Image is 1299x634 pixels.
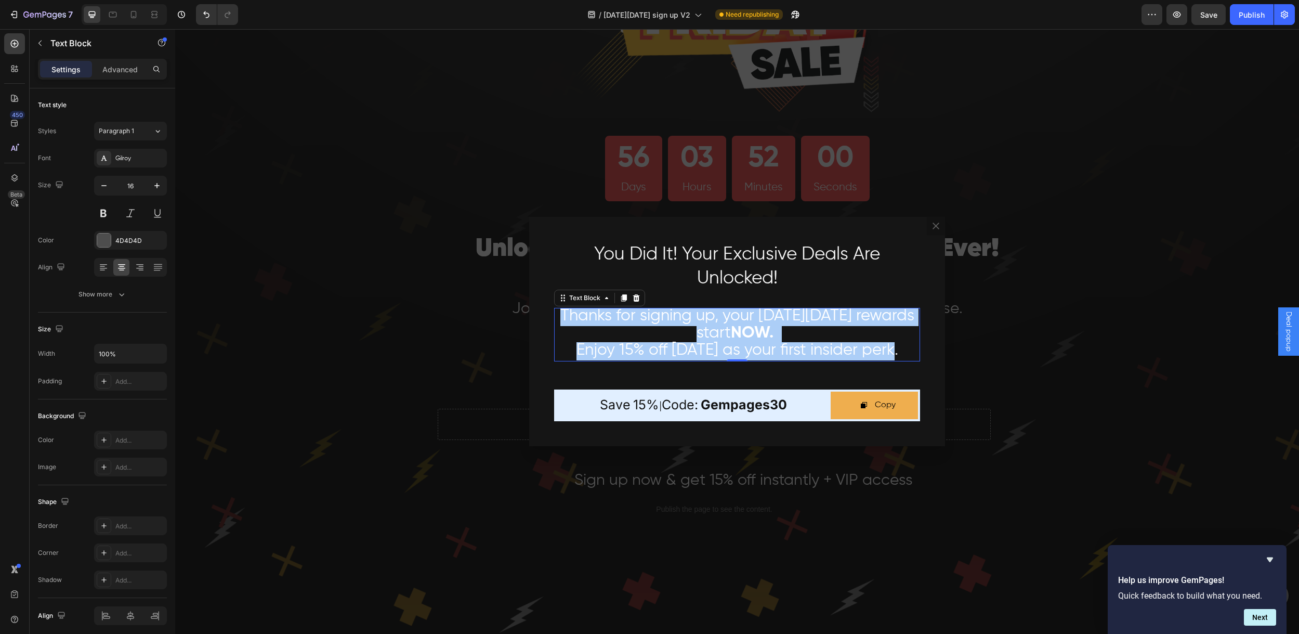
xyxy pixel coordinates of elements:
div: Dialog body [354,188,770,417]
div: 450 [10,111,25,119]
button: Paragraph 1 [94,122,167,140]
div: Size [38,322,65,337]
div: Color [38,236,54,245]
span: Paragraph 1 [99,126,134,136]
div: Gilroy [115,154,164,163]
div: Corner [38,548,59,558]
p: Text Block [50,37,139,49]
p: 7 [68,8,73,21]
div: Background [38,409,88,423]
div: Text style [38,100,67,110]
span: 15% [458,368,484,383]
input: Auto [95,344,166,363]
div: Add... [115,463,164,472]
div: Add... [115,549,164,558]
button: Copy [655,363,743,390]
button: Show more [38,285,167,304]
p: Advanced [102,64,138,75]
div: 4D4D4D [115,236,164,245]
iframe: Design area [175,29,1299,634]
strong: NOW. [556,296,598,312]
div: Border [38,521,58,531]
span: You Did It! Your Exclusive Deals Are Unlocked! [419,216,705,258]
div: Add... [115,576,164,585]
span: code: [487,368,523,383]
span: save [425,368,455,383]
span: / [599,9,601,20]
div: Add... [115,522,164,531]
h2: Help us improve GemPages! [1118,574,1276,587]
div: Styles [38,126,56,136]
div: Shadow [38,575,62,585]
span: Enjoy 15% off [DATE] as your first insider perk. [401,313,723,329]
div: Align [38,261,67,275]
div: Add... [115,436,164,445]
div: Width [38,349,55,358]
span: Thanks for signing up, your [DATE][DATE] rewards start [385,279,739,312]
p: Settings [51,64,81,75]
div: Padding [38,377,62,386]
button: Publish [1230,4,1274,25]
div: Rich Text Editor. Editing area: main [379,279,745,332]
div: Image [38,462,56,472]
button: Save [1191,4,1226,25]
span: Save [1200,10,1217,19]
p: ⁠⁠⁠⁠⁠⁠⁠ [380,214,744,261]
button: 7 [4,4,77,25]
div: Beta [8,190,25,199]
div: Shape [38,495,71,509]
span: Need republishing [726,10,779,19]
div: Dialog content [354,188,770,417]
button: Hide survey [1264,553,1276,566]
div: Add... [115,377,164,386]
p: Quick feedback to build what you need. [1118,591,1276,601]
div: Help us improve GemPages! [1118,553,1276,626]
div: Size [38,178,65,192]
div: Color [38,435,54,445]
span: [DATE][DATE] sign up V2 [603,9,690,20]
span: | [484,372,487,382]
div: Align [38,609,68,623]
div: Font [38,153,51,163]
div: Publish [1239,9,1265,20]
span: Deal popup [1108,282,1119,322]
div: Show more [78,289,127,300]
strong: gempages30 [526,368,612,383]
button: Next question [1244,609,1276,626]
div: Text Block [392,264,427,274]
div: Copy [700,369,720,384]
div: Undo/Redo [196,4,238,25]
h2: Rich Text Editor. Editing area: main [379,213,745,262]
